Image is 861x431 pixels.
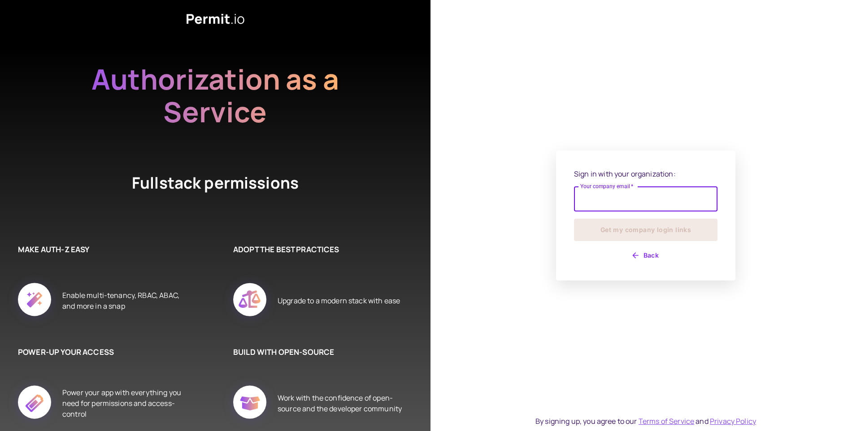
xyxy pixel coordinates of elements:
[710,416,756,426] a: Privacy Policy
[233,244,404,255] h6: ADOPT THE BEST PRACTICES
[639,416,694,426] a: Terms of Service
[18,244,188,255] h6: MAKE AUTH-Z EASY
[580,182,634,190] label: Your company email
[574,219,717,241] button: Get my company login links
[574,168,717,179] p: Sign in with your organization:
[99,172,332,208] h4: Fullstack permissions
[62,375,188,431] div: Power your app with everything you need for permissions and access-control
[278,375,404,431] div: Work with the confidence of open-source and the developer community
[233,346,404,358] h6: BUILD WITH OPEN-SOURCE
[18,346,188,358] h6: POWER-UP YOUR ACCESS
[62,273,188,328] div: Enable multi-tenancy, RBAC, ABAC, and more in a snap
[63,63,368,128] h2: Authorization as a Service
[574,248,717,263] button: Back
[278,273,400,328] div: Upgrade to a modern stack with ease
[535,416,756,427] div: By signing up, you agree to our and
